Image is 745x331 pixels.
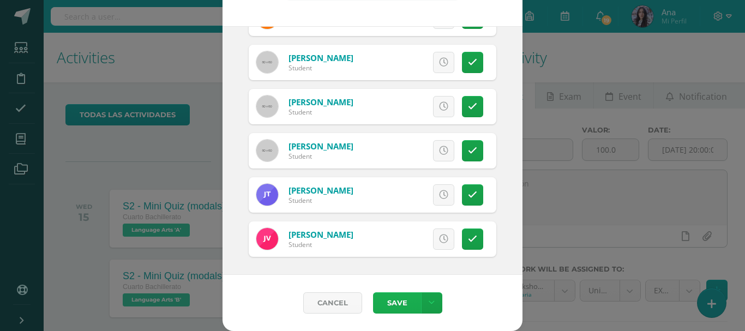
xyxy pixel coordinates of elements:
div: Student [289,240,353,249]
img: 60x60 [256,140,278,161]
div: Student [289,63,353,73]
a: [PERSON_NAME] [289,185,353,196]
div: Student [289,196,353,205]
div: Student [289,152,353,161]
a: [PERSON_NAME] [289,141,353,152]
img: 2ea8b30d5f51984a3c54eb5adbd5734b.png [256,184,278,206]
button: Save [373,292,421,314]
a: Cancel [303,292,362,314]
div: Student [289,107,353,117]
a: [PERSON_NAME] [289,97,353,107]
img: 1af9300aaaf9ae00e2fd037b78951659.png [256,228,278,250]
a: [PERSON_NAME] [289,52,353,63]
img: 60x60 [256,95,278,117]
img: 60x60 [256,51,278,73]
a: [PERSON_NAME] [289,229,353,240]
